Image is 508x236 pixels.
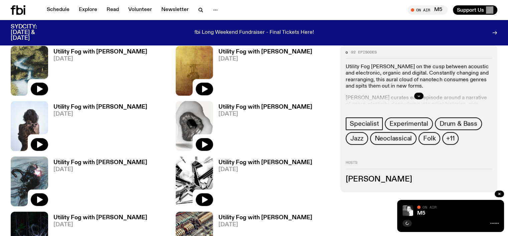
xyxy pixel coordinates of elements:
img: Cover for EYDN's single "Gold" [176,46,213,96]
p: Utility Fog [PERSON_NAME] on the cusp between acoustic and electronic, organic and digital. Const... [346,64,492,90]
a: Newsletter [157,5,193,15]
h3: [PERSON_NAME] [346,176,492,183]
span: [DATE] [53,167,147,172]
span: On Air [422,205,437,209]
span: [DATE] [218,111,312,117]
img: Edit from Juanlu Barlow & his Love-fi Recordings' This is not a new Three Broken Tapes album [176,101,213,151]
img: A black and white photo of Lilly wearing a white blouse and looking up at the camera. [402,205,413,216]
span: Specialist [350,120,379,128]
p: fbi Long Weekend Fundraiser - Final Tickets Here! [194,30,314,36]
a: Volunteer [124,5,156,15]
span: [DATE] [218,56,312,62]
h3: Utility Fog with [PERSON_NAME] [53,215,147,221]
a: Utility Fog with [PERSON_NAME][DATE] [213,160,312,206]
a: Jazz [346,132,368,145]
span: Drum & Bass [440,120,477,128]
a: Utility Fog with [PERSON_NAME][DATE] [48,49,147,96]
a: Utility Fog with [PERSON_NAME][DATE] [213,104,312,151]
h2: Hosts [346,161,492,169]
span: [DATE] [53,111,147,117]
h3: Utility Fog with [PERSON_NAME] [53,49,147,55]
a: Utility Fog with [PERSON_NAME][DATE] [48,160,147,206]
span: [DATE] [218,222,312,228]
span: 92 episodes [351,50,377,54]
span: +11 [446,135,454,142]
a: Read [103,5,123,15]
a: Explore [75,5,101,15]
a: Utility Fog with [PERSON_NAME][DATE] [213,49,312,96]
button: +11 [442,132,458,145]
img: Cover to Giant Claw's album Decadent Stress Chamber [11,156,48,206]
h3: SYDCITY: [DATE] & [DATE] [11,24,53,41]
a: Neoclassical [370,132,417,145]
a: Experimental [385,118,433,130]
span: Jazz [350,135,363,142]
img: Cover of Leese's album Δ [11,101,48,151]
img: Cover of Corps Citoyen album Barrani [11,46,48,96]
span: [DATE] [53,222,147,228]
img: Cover to Slikback's album Attrition [176,156,213,206]
span: Folk [423,135,436,142]
button: On AirM5 [407,5,448,15]
h3: Utility Fog with [PERSON_NAME] [218,49,312,55]
h3: Utility Fog with [PERSON_NAME] [53,160,147,165]
h3: Utility Fog with [PERSON_NAME] [53,104,147,110]
button: Support Us [453,5,497,15]
a: Folk [418,132,440,145]
span: Support Us [457,7,484,13]
a: M5 [417,211,425,216]
h3: Utility Fog with [PERSON_NAME] [218,215,312,221]
h3: Utility Fog with [PERSON_NAME] [218,160,312,165]
a: Utility Fog with [PERSON_NAME][DATE] [48,104,147,151]
a: Specialist [346,118,383,130]
h3: Utility Fog with [PERSON_NAME] [218,104,312,110]
span: Experimental [389,120,428,128]
span: Neoclassical [375,135,412,142]
span: [DATE] [218,167,312,172]
a: Schedule [43,5,73,15]
span: [DATE] [53,56,147,62]
a: Drum & Bass [435,118,482,130]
